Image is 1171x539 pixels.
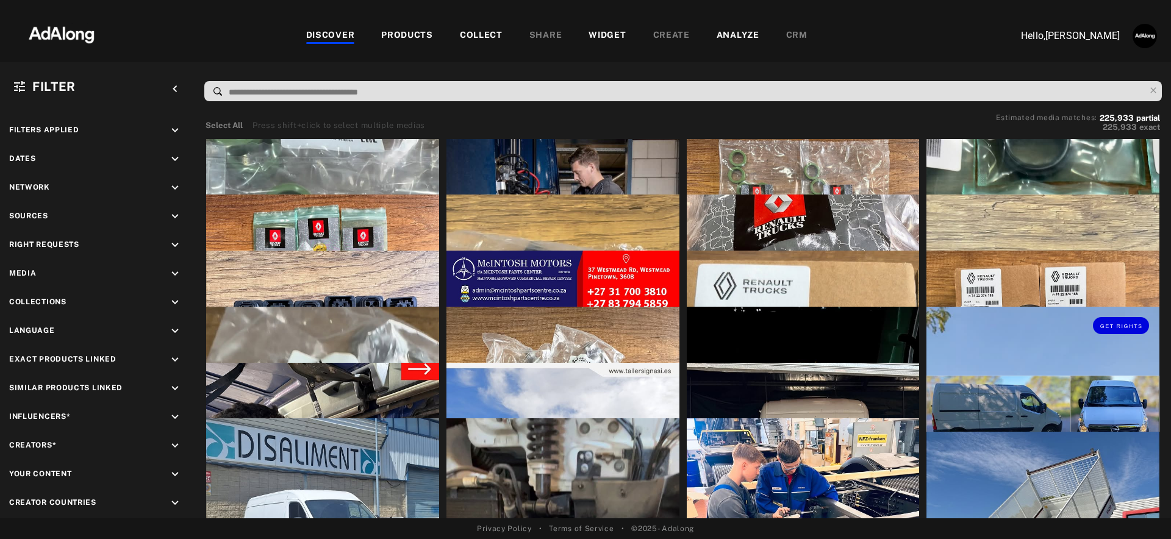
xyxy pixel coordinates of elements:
div: CREATE [653,29,690,43]
span: Estimated media matches: [996,113,1097,122]
span: Right Requests [9,240,79,249]
i: keyboard_arrow_down [168,382,182,395]
i: keyboard_arrow_down [168,468,182,481]
i: keyboard_arrow_down [168,324,182,338]
i: keyboard_arrow_down [168,267,182,280]
i: keyboard_arrow_down [168,210,182,223]
img: AATXAJzUJh5t706S9lc_3n6z7NVUglPkrjZIexBIJ3ug=s96-c [1133,24,1157,48]
div: ANALYZE [717,29,759,43]
i: keyboard_arrow_down [168,152,182,166]
div: PRODUCTS [381,29,433,43]
span: • [539,523,542,534]
img: 63233d7d88ed69de3c212112c67096b6.png [8,15,115,52]
span: 225,933 [1103,123,1137,132]
i: keyboard_arrow_down [168,296,182,309]
span: Network [9,183,50,191]
i: keyboard_arrow_down [168,238,182,252]
span: Filter [32,79,76,94]
a: Privacy Policy [477,523,532,534]
button: 225,933partial [1100,115,1160,121]
button: Account settings [1130,21,1160,51]
span: Language [9,326,55,335]
i: keyboard_arrow_down [168,439,182,452]
p: Hello, [PERSON_NAME] [998,29,1120,43]
span: Similar Products Linked [9,384,123,392]
span: © 2025 - Adalong [631,523,694,534]
span: 225,933 [1100,113,1134,123]
i: keyboard_arrow_down [168,353,182,366]
span: Filters applied [9,126,79,134]
span: Get rights [1100,323,1143,329]
i: keyboard_arrow_down [168,181,182,195]
i: keyboard_arrow_down [168,496,182,510]
div: COLLECT [460,29,503,43]
span: Exact Products Linked [9,355,116,363]
div: SHARE [529,29,562,43]
i: keyboard_arrow_down [168,410,182,424]
button: 225,933exact [996,121,1160,134]
button: Get rights [1093,317,1149,334]
button: Select All [206,120,243,132]
i: keyboard_arrow_down [168,124,182,137]
div: CRM [786,29,808,43]
span: Media [9,269,37,277]
span: Dates [9,154,36,163]
div: WIDGET [589,29,626,43]
div: Press shift+click to select multiple medias [252,120,425,132]
div: DISCOVER [306,29,355,43]
i: keyboard_arrow_left [168,82,182,96]
a: Terms of Service [549,523,614,534]
span: Collections [9,298,66,306]
span: Creators* [9,441,56,449]
span: • [621,523,625,534]
span: Influencers* [9,412,70,421]
span: Your Content [9,469,71,478]
span: Creator Countries [9,498,96,507]
span: Sources [9,212,48,220]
